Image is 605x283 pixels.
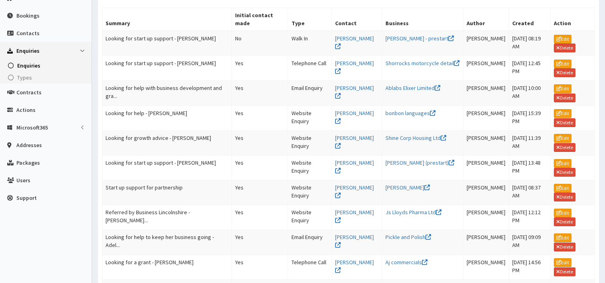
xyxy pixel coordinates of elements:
a: Edit [554,233,571,242]
span: Types [17,74,32,81]
td: [DATE] 08:19 AM [509,31,550,56]
a: [PERSON_NAME] (prestart) [385,159,454,166]
td: Website Enquiry [288,205,331,230]
span: Microsoft365 [16,124,48,131]
a: Delete [554,267,575,276]
a: Js Lloyds Pharma Ltd [385,209,441,216]
td: [PERSON_NAME] [463,155,509,180]
a: Edit [554,134,571,143]
span: Contacts [16,30,40,37]
td: Yes [232,155,288,180]
td: Email Enquiry [288,230,331,255]
a: [PERSON_NAME] [335,35,374,50]
th: Summary [102,8,232,31]
a: Edit [554,60,571,68]
a: Ablabs Elixer Limited [385,84,440,92]
td: [PERSON_NAME] [463,81,509,106]
td: [DATE] 11:39 AM [509,130,550,155]
a: [PERSON_NAME] - prestart [385,35,454,42]
span: Support [16,194,37,201]
a: [PERSON_NAME] [335,159,374,174]
a: [PERSON_NAME] [335,84,374,100]
a: Types [2,72,92,84]
th: Action [550,8,595,31]
td: Looking for help with business development and gra... [102,81,232,106]
a: Delete [554,94,575,102]
td: Yes [232,255,288,279]
span: Bookings [16,12,40,19]
a: Shorrocks motorcycle detail [385,60,459,67]
td: [PERSON_NAME] [463,31,509,56]
td: Yes [232,180,288,205]
a: Delete [554,193,575,201]
a: Delete [554,217,575,226]
td: Telephone Call [288,56,331,81]
span: Packages [16,159,40,166]
td: [PERSON_NAME] [463,56,509,81]
td: Website Enquiry [288,155,331,180]
td: Yes [232,130,288,155]
td: Referred by Business Lincolnshire - [PERSON_NAME]... [102,205,232,230]
a: Edit [554,84,571,93]
td: [DATE] 15:39 PM [509,106,550,130]
a: Edit [554,159,571,168]
td: Looking for start up support - [PERSON_NAME] [102,56,232,81]
td: [DATE] 14:56 PM [509,255,550,279]
a: [PERSON_NAME] [335,110,374,125]
td: Yes [232,56,288,81]
span: Enquiries [17,62,40,69]
td: [PERSON_NAME] [463,106,509,130]
td: [DATE] 08:37 AM [509,180,550,205]
a: Delete [554,118,575,127]
td: [DATE] 10:00 AM [509,81,550,106]
td: Email Enquiry [288,81,331,106]
td: Website Enquiry [288,130,331,155]
td: [DATE] 09:09 AM [509,230,550,255]
td: [PERSON_NAME] [463,255,509,279]
td: [DATE] 12:12 PM [509,205,550,230]
span: Enquiries [16,47,40,54]
td: Yes [232,205,288,230]
td: Yes [232,106,288,130]
td: [DATE] 13:48 PM [509,155,550,180]
a: [PERSON_NAME] [335,134,374,149]
td: [PERSON_NAME] [463,130,509,155]
a: Edit [554,35,571,44]
th: Author [463,8,509,31]
td: Walk In [288,31,331,56]
a: Edit [554,258,571,267]
a: Pickle and Polish [385,233,431,241]
td: No [232,31,288,56]
a: Aj commercials [385,259,427,266]
td: Yes [232,81,288,106]
td: Looking for start up support - [PERSON_NAME] [102,155,232,180]
a: Edit [554,209,571,217]
a: Delete [554,168,575,177]
td: Website Enquiry [288,106,331,130]
td: Start up support for partnership [102,180,232,205]
th: Business [382,8,463,31]
th: Contact [331,8,382,31]
a: Shine Corp Housing Ltd [385,134,446,141]
td: [PERSON_NAME] [463,180,509,205]
span: Actions [16,106,36,114]
td: Telephone Call [288,255,331,279]
a: [PERSON_NAME] [335,184,374,199]
td: Looking for start up support - [PERSON_NAME] [102,31,232,56]
a: bonbon languages [385,110,435,117]
span: Contracts [16,89,42,96]
span: Addresses [16,141,42,149]
td: Looking for growth advice - [PERSON_NAME] [102,130,232,155]
td: Looking for help to keep her business going - Adel... [102,230,232,255]
td: Yes [232,230,288,255]
td: [PERSON_NAME] [463,230,509,255]
td: Website Enquiry [288,180,331,205]
a: [PERSON_NAME] [335,259,374,274]
a: [PERSON_NAME] [385,184,430,191]
td: Looking for help - [PERSON_NAME] [102,106,232,130]
a: [PERSON_NAME] [335,233,374,249]
a: Enquiries [2,60,92,72]
th: Created [509,8,550,31]
a: Delete [554,243,575,251]
td: [DATE] 12:45 PM [509,56,550,81]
